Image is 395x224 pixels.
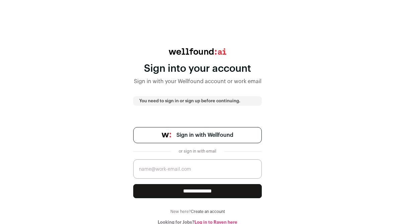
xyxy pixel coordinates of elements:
img: wellfound:ai [169,48,226,55]
div: Sign into your account [133,63,262,75]
span: Sign in with Wellfound [176,131,233,139]
img: wellfound-symbol-flush-black-fb3c872781a75f747ccb3a119075da62bfe97bd399995f84a933054e44a575c4.png [162,133,171,137]
a: Create an account [191,210,225,214]
div: or sign in with email [176,149,219,154]
input: name@work-email.com [133,159,262,179]
div: New here? [133,209,262,214]
a: Sign in with Wellfound [133,127,262,143]
p: You need to sign in or sign up before continuing. [139,98,256,104]
div: Sign in with your Wellfound account or work email [133,77,262,86]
